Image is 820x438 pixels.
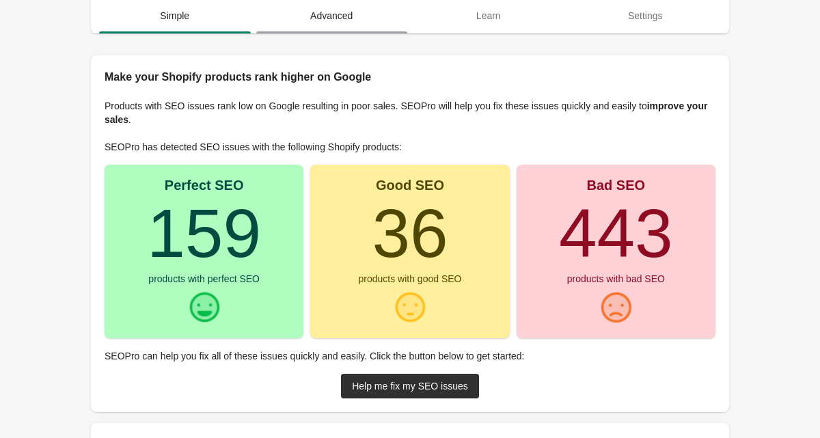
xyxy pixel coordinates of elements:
[147,195,261,271] turbo-frame: 159
[372,195,448,271] turbo-frame: 36
[570,3,722,28] span: Settings
[352,381,468,392] div: Help me fix my SEO issues
[587,178,646,192] div: Bad SEO
[99,3,251,28] span: Simple
[359,274,462,284] div: products with good SEO
[105,69,715,85] h2: Make your Shopify products rank higher on Google
[105,349,715,363] p: SEOPro can help you fix all of these issues quickly and easily. Click the button below to get sta...
[148,274,260,284] div: products with perfect SEO
[376,178,444,192] div: Good SEO
[567,274,665,284] div: products with bad SEO
[105,140,715,154] p: SEOPro has detected SEO issues with the following Shopify products:
[165,178,244,192] div: Perfect SEO
[105,99,715,126] p: Products with SEO issues rank low on Google resulting in poor sales. SEOPro will help you fix the...
[413,3,564,28] span: Learn
[256,3,408,28] span: Advanced
[559,195,673,271] turbo-frame: 443
[341,374,479,398] a: Help me fix my SEO issues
